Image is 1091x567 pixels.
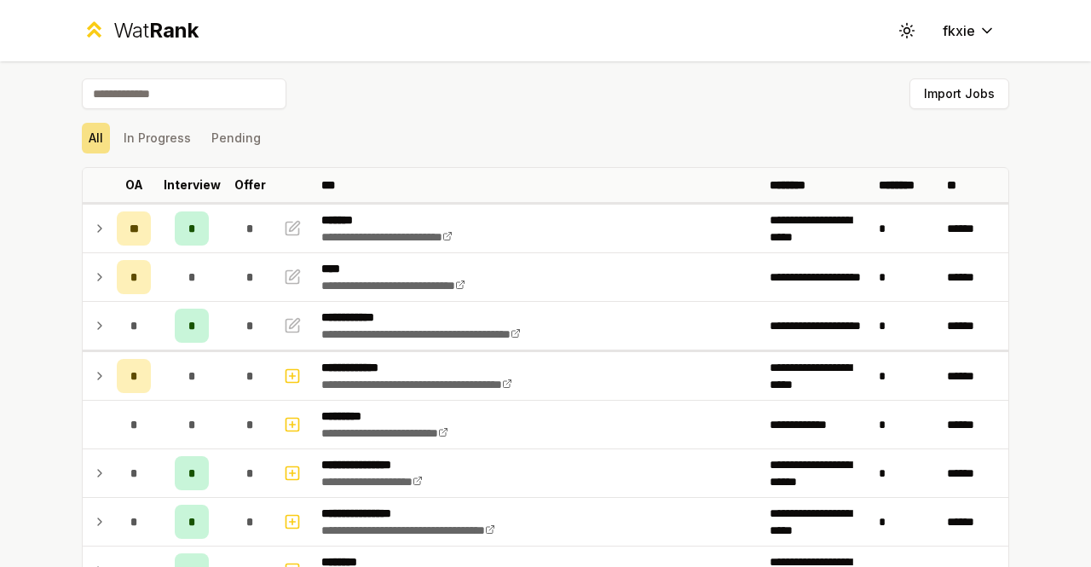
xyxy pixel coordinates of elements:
a: WatRank [82,17,199,44]
span: Rank [149,18,199,43]
p: OA [125,176,143,194]
button: Pending [205,123,268,153]
div: Wat [113,17,199,44]
button: All [82,123,110,153]
p: Offer [234,176,266,194]
button: Import Jobs [909,78,1009,109]
button: fkxie [929,15,1009,46]
p: Interview [164,176,221,194]
span: fkxie [943,20,975,41]
button: In Progress [117,123,198,153]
